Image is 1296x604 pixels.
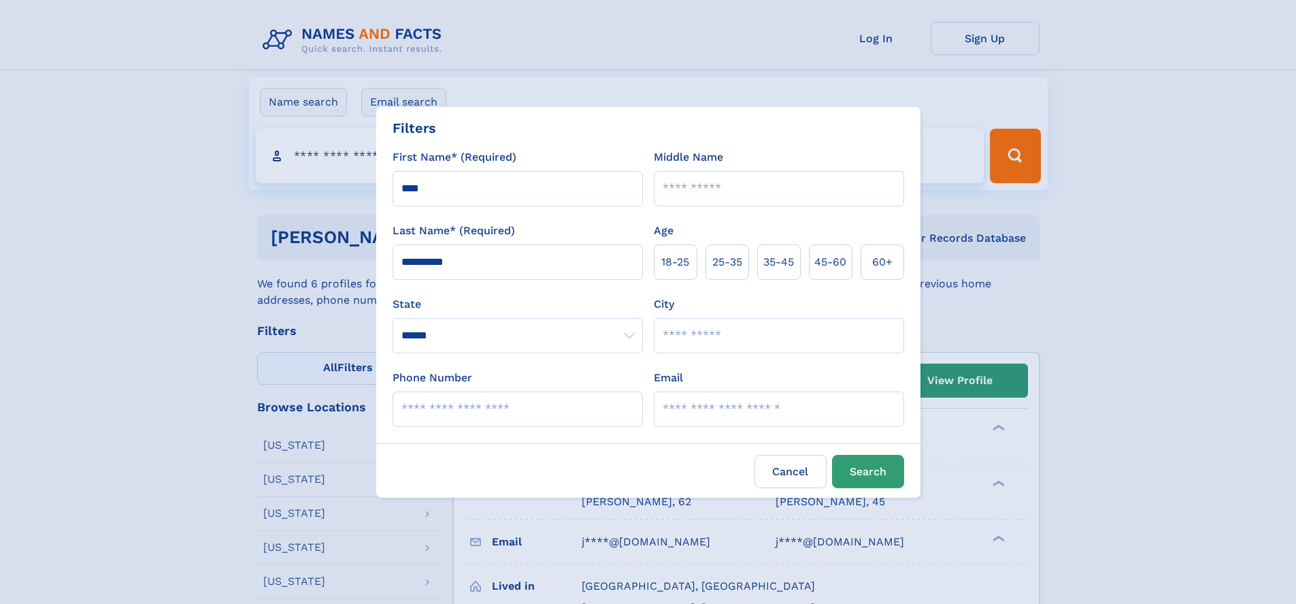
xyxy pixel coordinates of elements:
[393,370,472,386] label: Phone Number
[393,223,515,239] label: Last Name* (Required)
[393,118,436,138] div: Filters
[754,455,827,488] label: Cancel
[654,223,674,239] label: Age
[393,149,516,165] label: First Name* (Required)
[654,370,683,386] label: Email
[763,254,794,270] span: 35‑45
[661,254,689,270] span: 18‑25
[814,254,846,270] span: 45‑60
[832,455,904,488] button: Search
[654,149,723,165] label: Middle Name
[654,296,674,313] label: City
[712,254,742,270] span: 25‑35
[872,254,893,270] span: 60+
[393,296,643,313] label: State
